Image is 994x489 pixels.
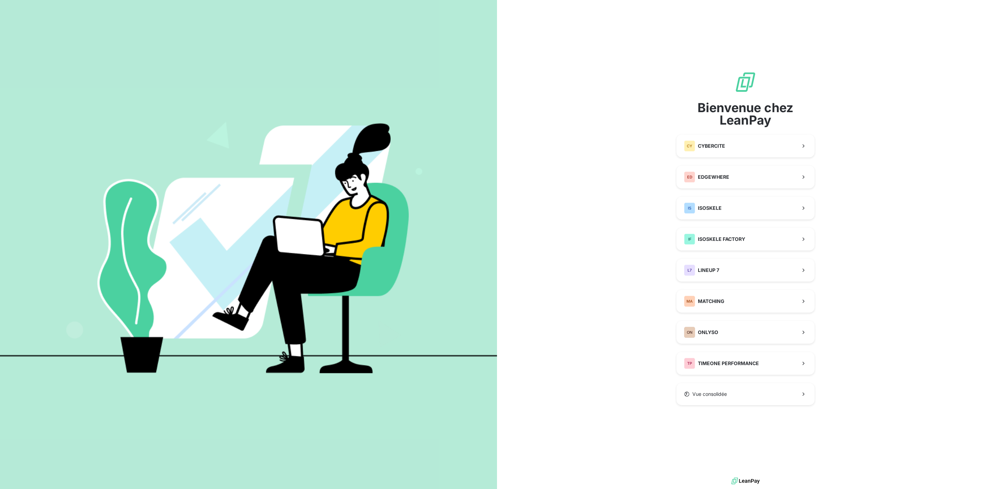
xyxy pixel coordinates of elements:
span: EDGEWHERE [698,174,729,180]
div: CY [684,140,695,151]
span: ONLYSO [698,329,718,336]
button: EDEDGEWHERE [676,166,815,188]
div: TP [684,358,695,369]
div: ED [684,172,695,183]
button: IFISOSKELE FACTORY [676,228,815,251]
div: IS [684,203,695,214]
span: TIMEONE PERFORMANCE [698,360,759,367]
button: CYCYBERCITE [676,135,815,157]
img: logo [731,476,760,486]
span: Vue consolidée [692,391,727,398]
button: ONONLYSO [676,321,815,344]
div: L7 [684,265,695,276]
div: MA [684,296,695,307]
img: logo sigle [734,71,757,93]
span: ISOSKELE [698,205,722,212]
button: L7LINEUP 7 [676,259,815,282]
span: Bienvenue chez LeanPay [676,101,815,126]
span: ISOSKELE FACTORY [698,236,745,243]
button: Vue consolidée [676,383,815,405]
button: ISISOSKELE [676,197,815,219]
div: ON [684,327,695,338]
button: MAMATCHING [676,290,815,313]
span: MATCHING [698,298,724,305]
span: CYBERCITE [698,143,725,149]
div: IF [684,234,695,245]
button: TPTIMEONE PERFORMANCE [676,352,815,375]
span: LINEUP 7 [698,267,719,274]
